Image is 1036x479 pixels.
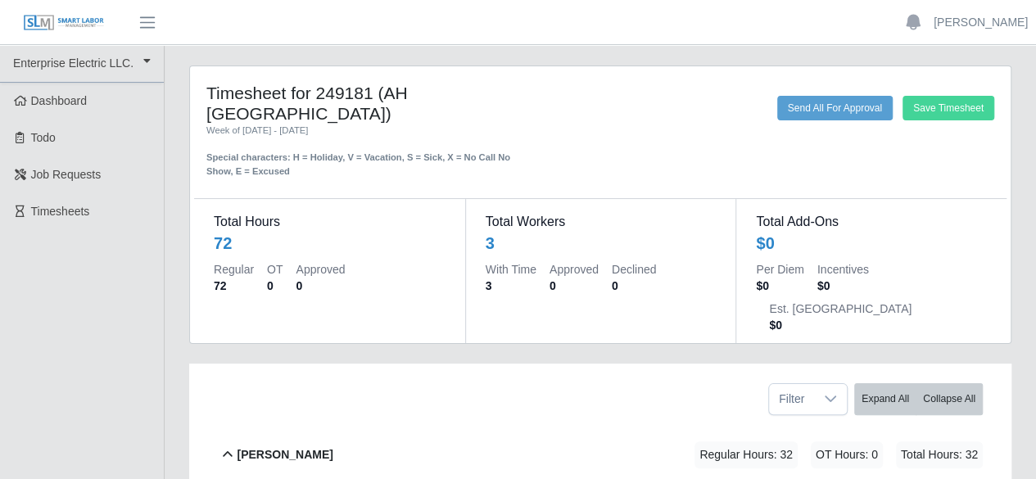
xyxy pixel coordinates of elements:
[756,261,803,278] dt: Per Diem
[817,261,869,278] dt: Incentives
[769,301,912,317] dt: Est. [GEOGRAPHIC_DATA]
[237,446,333,463] b: [PERSON_NAME]
[214,212,446,232] dt: Total Hours
[206,83,520,124] h4: Timesheet for 249181 (AH [GEOGRAPHIC_DATA])
[486,212,717,232] dt: Total Workers
[23,14,105,32] img: SLM Logo
[214,261,254,278] dt: Regular
[296,278,345,294] dd: 0
[612,278,656,294] dd: 0
[214,232,232,255] div: 72
[206,124,520,138] div: Week of [DATE] - [DATE]
[31,205,90,218] span: Timesheets
[267,278,283,294] dd: 0
[934,14,1028,31] a: [PERSON_NAME]
[486,278,536,294] dd: 3
[31,131,56,144] span: Todo
[486,261,536,278] dt: With Time
[854,383,916,415] button: Expand All
[811,441,883,468] span: OT Hours: 0
[756,278,803,294] dd: $0
[31,94,88,107] span: Dashboard
[777,96,893,120] button: Send All For Approval
[769,317,912,333] dd: $0
[31,168,102,181] span: Job Requests
[296,261,345,278] dt: Approved
[896,441,983,468] span: Total Hours: 32
[550,278,599,294] dd: 0
[550,261,599,278] dt: Approved
[486,232,495,255] div: 3
[903,96,994,120] button: Save Timesheet
[756,232,774,255] div: $0
[612,261,656,278] dt: Declined
[854,383,983,415] div: bulk actions
[206,138,520,178] div: Special characters: H = Holiday, V = Vacation, S = Sick, X = No Call No Show, E = Excused
[756,212,987,232] dt: Total Add-Ons
[694,441,798,468] span: Regular Hours: 32
[214,278,254,294] dd: 72
[817,278,869,294] dd: $0
[267,261,283,278] dt: OT
[769,384,814,414] span: Filter
[916,383,983,415] button: Collapse All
